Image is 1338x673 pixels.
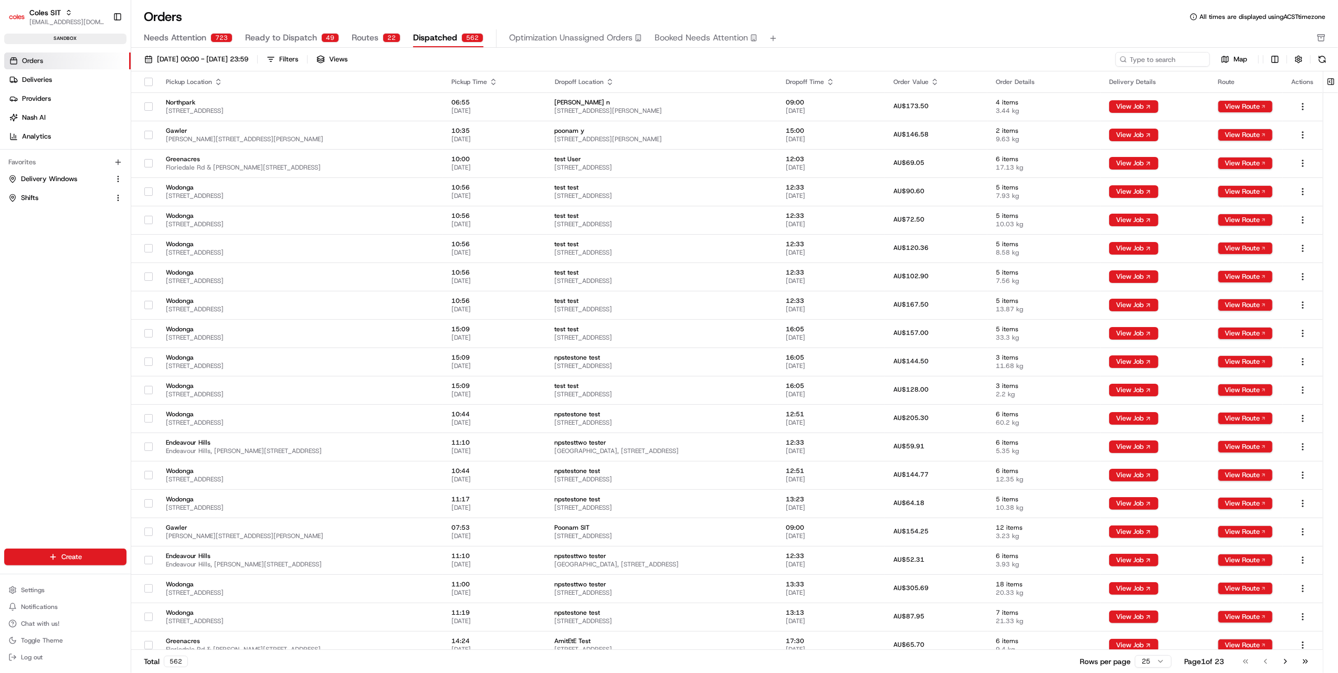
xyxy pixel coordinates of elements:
[451,127,538,135] span: 10:35
[4,128,131,145] a: Analytics
[166,475,435,483] span: [STREET_ADDRESS]
[786,107,877,115] span: [DATE]
[893,385,929,394] span: AU$128.00
[786,135,877,143] span: [DATE]
[1109,327,1158,340] button: View Job
[451,467,538,475] span: 10:44
[166,135,435,143] span: [PERSON_NAME][STREET_ADDRESS][PERSON_NAME]
[655,31,748,44] span: Booked Needs Attention
[1109,355,1158,368] button: View Job
[352,31,378,44] span: Routes
[786,410,877,418] span: 12:51
[1218,611,1273,623] button: View Route
[166,390,435,398] span: [STREET_ADDRESS]
[555,467,770,475] span: npstestone test
[166,268,435,277] span: Wodonga
[555,155,770,163] span: test User
[451,305,538,313] span: [DATE]
[104,178,127,186] span: Pylon
[893,102,929,110] span: AU$173.50
[786,277,877,285] span: [DATE]
[555,163,770,172] span: [STREET_ADDRESS]
[383,33,401,43] div: 22
[329,55,347,64] span: Views
[1109,357,1158,366] a: View Job
[166,382,435,390] span: Wodonga
[786,297,877,305] span: 12:33
[10,101,29,120] img: 1736555255976-a54dd68f-1ca7-489b-9aae-adbdc363a1c4
[4,154,127,171] div: Favorites
[786,467,877,475] span: 12:51
[1109,554,1158,566] button: View Job
[786,305,877,313] span: [DATE]
[555,333,770,342] span: [STREET_ADDRESS]
[451,353,538,362] span: 15:09
[1109,159,1158,167] a: View Job
[893,414,929,422] span: AU$205.30
[451,107,538,115] span: [DATE]
[321,33,339,43] div: 49
[8,8,25,25] img: Coles SIT
[166,127,435,135] span: Gawler
[451,163,538,172] span: [DATE]
[996,418,1092,427] span: 60.2 kg
[21,586,45,594] span: Settings
[166,325,435,333] span: Wodonga
[893,78,979,86] div: Order Value
[166,410,435,418] span: Wodonga
[1218,554,1273,566] button: View Route
[4,90,131,107] a: Providers
[786,382,877,390] span: 16:05
[996,467,1092,475] span: 6 items
[166,212,435,220] span: Wodonga
[451,183,538,192] span: 10:56
[1109,102,1158,111] a: View Job
[996,135,1092,143] span: 9.63 kg
[555,297,770,305] span: test test
[555,325,770,333] span: test test
[893,470,929,479] span: AU$144.77
[166,353,435,362] span: Wodonga
[893,300,929,309] span: AU$167.50
[1109,100,1158,113] button: View Job
[1109,414,1158,423] a: View Job
[1109,443,1158,451] a: View Job
[786,438,877,447] span: 12:33
[786,268,877,277] span: 12:33
[22,94,51,103] span: Providers
[166,163,435,172] span: Floriedale Rd & [PERSON_NAME][STREET_ADDRESS]
[4,34,127,44] div: sandbox
[461,33,483,43] div: 562
[786,475,877,483] span: [DATE]
[166,98,435,107] span: Northpark
[996,220,1092,228] span: 10.03 kg
[451,495,538,503] span: 11:17
[555,212,770,220] span: test test
[555,438,770,447] span: npstesttwo tester
[1218,412,1273,425] button: View Route
[996,333,1092,342] span: 33.3 kg
[4,4,109,29] button: Coles SITColes SIT[EMAIL_ADDRESS][DOMAIN_NAME]
[555,418,770,427] span: [STREET_ADDRESS]
[786,418,877,427] span: [DATE]
[140,52,253,67] button: [DATE] 00:00 - [DATE] 23:59
[36,101,172,111] div: Start new chat
[1218,157,1273,170] button: View Route
[1109,386,1158,394] a: View Job
[22,56,43,66] span: Orders
[166,192,435,200] span: [STREET_ADDRESS]
[29,18,104,26] button: [EMAIL_ADDRESS][DOMAIN_NAME]
[99,153,168,163] span: API Documentation
[1218,384,1273,396] button: View Route
[996,438,1092,447] span: 6 items
[6,149,85,167] a: 📗Knowledge Base
[1109,582,1158,595] button: View Job
[786,447,877,455] span: [DATE]
[1109,329,1158,338] a: View Job
[1218,469,1273,481] button: View Route
[1218,129,1273,141] button: View Route
[21,619,59,628] span: Chat with us!
[451,447,538,455] span: [DATE]
[1218,639,1273,651] button: View Route
[1109,440,1158,453] button: View Job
